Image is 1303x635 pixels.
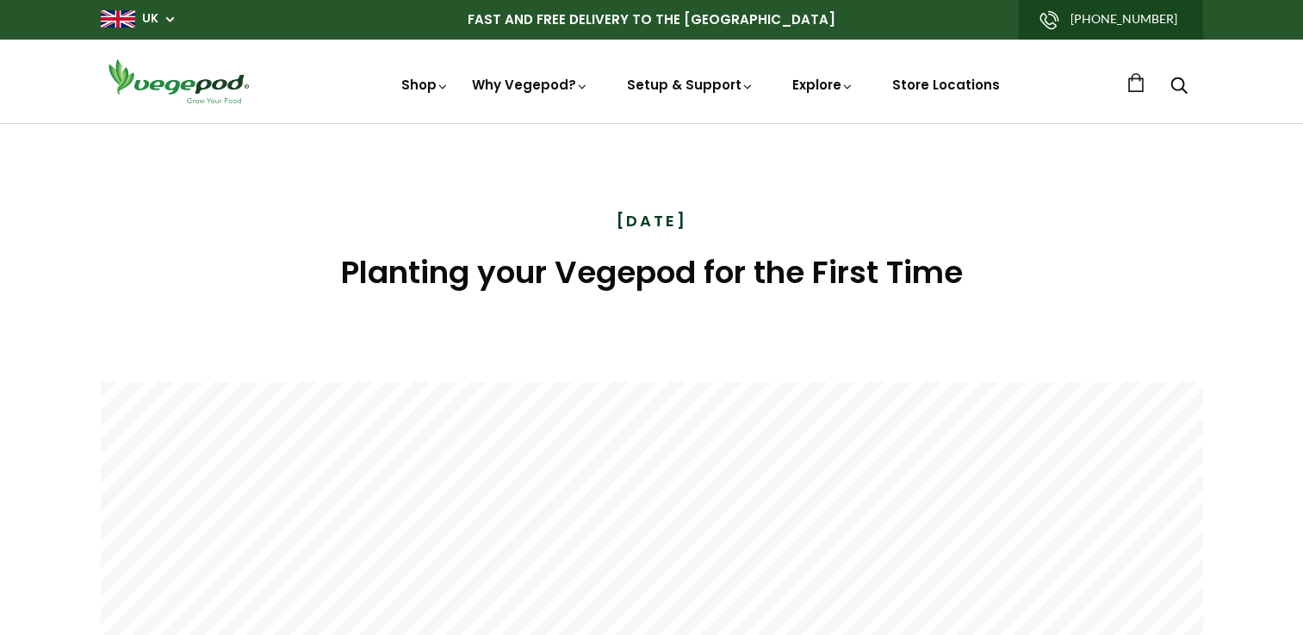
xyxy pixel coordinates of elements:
[617,209,687,232] time: [DATE]
[1170,78,1188,96] a: Search
[401,76,450,94] a: Shop
[101,250,1203,296] h1: Planting your Vegepod for the First Time
[792,76,854,94] a: Explore
[101,10,135,28] img: gb_large.png
[892,76,1000,94] a: Store Locations
[627,76,754,94] a: Setup & Support
[101,57,256,106] img: Vegepod
[472,76,589,94] a: Why Vegepod?
[142,10,158,28] a: UK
